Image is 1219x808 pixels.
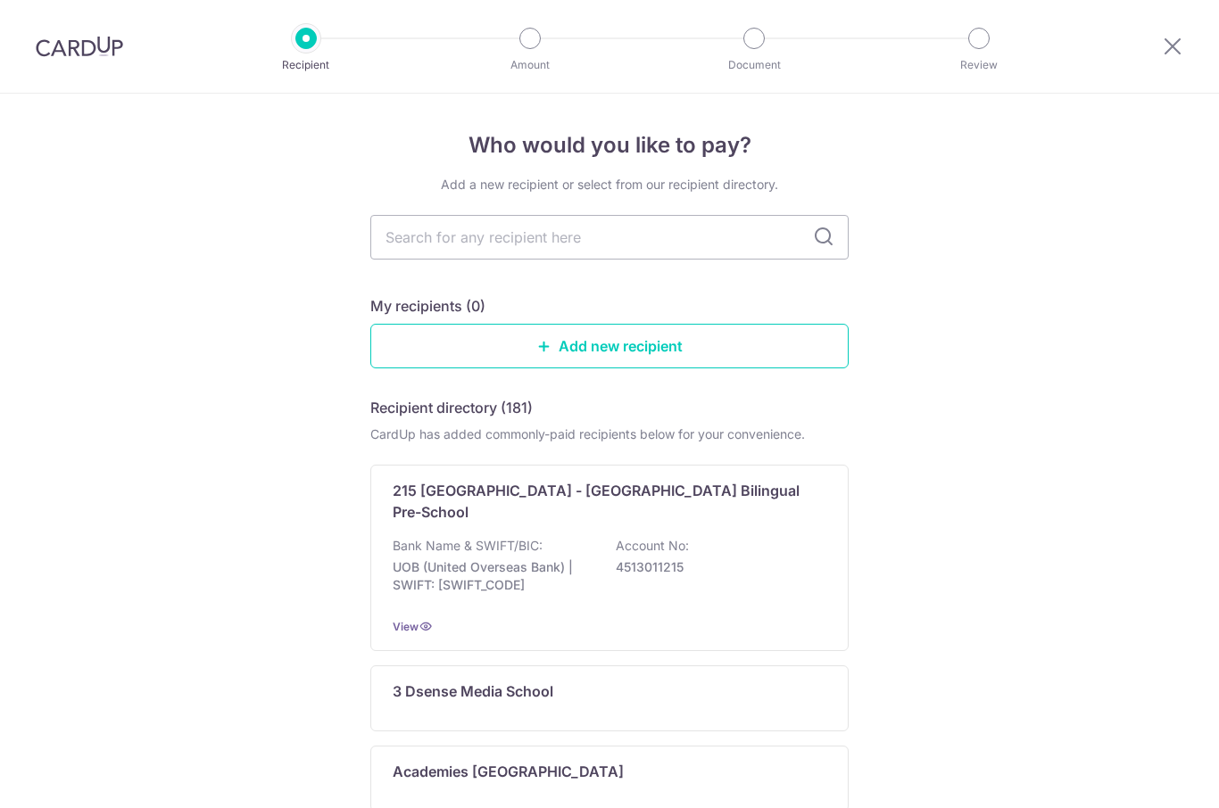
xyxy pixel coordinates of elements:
[370,324,849,368] a: Add new recipient
[464,56,596,74] p: Amount
[393,761,624,782] p: Academies [GEOGRAPHIC_DATA]
[616,558,816,576] p: 4513011215
[370,176,849,194] div: Add a new recipient or select from our recipient directory.
[370,425,849,443] div: CardUp has added commonly-paid recipients below for your convenience.
[393,558,593,594] p: UOB (United Overseas Bank) | SWIFT: [SWIFT_CODE]
[370,129,849,161] h4: Who would you like to pay?
[370,295,485,317] h5: My recipients (0)
[393,480,805,523] p: 215 [GEOGRAPHIC_DATA] - [GEOGRAPHIC_DATA] Bilingual Pre-School
[393,680,553,702] p: 3 Dsense Media School
[393,620,419,633] a: View
[370,215,849,260] input: Search for any recipient here
[36,36,123,57] img: CardUp
[913,56,1045,74] p: Review
[240,56,372,74] p: Recipient
[393,537,543,555] p: Bank Name & SWIFT/BIC:
[616,537,689,555] p: Account No:
[688,56,820,74] p: Document
[370,397,533,418] h5: Recipient directory (181)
